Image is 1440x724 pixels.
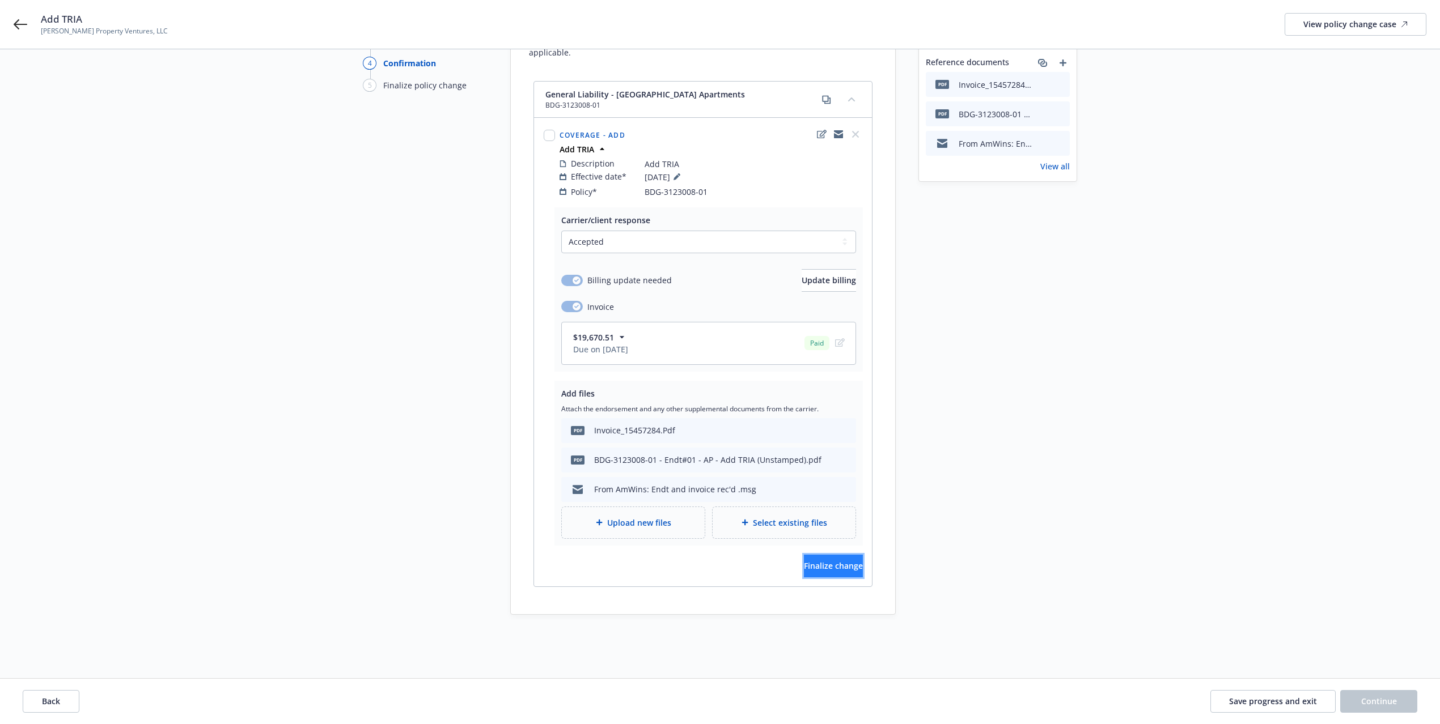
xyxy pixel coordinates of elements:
[561,215,650,225] span: Carrier/client response
[1037,138,1046,150] button: download file
[842,90,861,108] button: collapse content
[383,57,436,69] div: Confirmation
[1055,138,1065,150] button: preview file
[833,336,846,350] span: edit
[363,79,376,92] div: 5
[587,301,614,313] span: Invoice
[804,560,863,571] span: Finalize change
[645,170,684,184] span: [DATE]
[815,127,828,141] a: edit
[1285,13,1426,36] a: View policy change case
[594,483,756,495] div: From AmWins: Endt and invoice rec'd .msg
[1037,108,1046,120] button: download file
[959,138,1032,150] div: From AmWins: Endt and invoice rec'd .msg
[1361,696,1397,706] span: Continue
[573,331,614,343] span: $19,670.51
[802,275,856,286] span: Update billing
[1037,79,1046,91] button: download file
[41,26,168,36] span: [PERSON_NAME] Property Ventures, LLC
[1036,56,1049,70] a: associate
[712,506,856,539] div: Select existing files
[820,93,833,107] a: copy
[645,158,679,170] span: Add TRIA
[1229,696,1317,706] span: Save progress and exit
[383,79,467,91] div: Finalize policy change
[42,696,60,706] span: Back
[959,108,1032,120] div: BDG-3123008-01 - Endt#01 - AP - Add TRIA (Unstamped).pdf
[804,555,863,577] button: Finalize change
[571,186,597,198] span: Policy*
[571,455,585,464] span: pdf
[587,274,672,286] span: Billing update needed
[926,56,1009,70] span: Reference documents
[607,517,671,529] span: Upload new files
[534,82,872,118] div: General Liability - [GEOGRAPHIC_DATA] ApartmentsBDG-3123008-01copycollapse content
[561,404,856,414] span: Attach the endorsement and any other supplemental documents from the carrier.
[832,127,845,141] a: copyLogging
[573,343,628,355] div: Due on [DATE]
[560,144,594,155] strong: Add TRIA
[753,517,827,529] span: Select existing files
[561,506,705,539] div: Upload new files
[571,157,615,169] span: Description
[363,57,376,70] div: 4
[1055,79,1065,91] button: preview file
[959,79,1032,91] div: Invoice_15457284.Pdf
[571,171,626,182] span: Effective date*
[560,130,625,140] span: Coverage - Add
[1303,14,1408,35] div: View policy change case
[561,388,595,399] span: Add files
[573,331,628,343] button: $19,670.51
[1056,56,1070,70] a: add
[645,186,708,198] span: BDG-3123008-01
[571,426,585,435] span: Pdf
[545,88,745,100] span: General Liability - [GEOGRAPHIC_DATA] Apartments
[804,336,829,350] div: Paid
[1040,160,1070,172] a: View all
[41,12,168,26] span: Add TRIA
[545,100,745,110] span: BDG-3123008-01
[1340,690,1417,713] button: Continue
[1055,108,1065,120] button: preview file
[594,424,675,436] div: Invoice_15457284.Pdf
[594,454,821,466] div: BDG-3123008-01 - Endt#01 - AP - Add TRIA (Unstamped).pdf
[935,80,949,88] span: Pdf
[849,127,862,141] span: close
[23,690,79,713] button: Back
[935,109,949,118] span: pdf
[802,269,856,292] button: Update billing
[1210,690,1336,713] button: Save progress and exit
